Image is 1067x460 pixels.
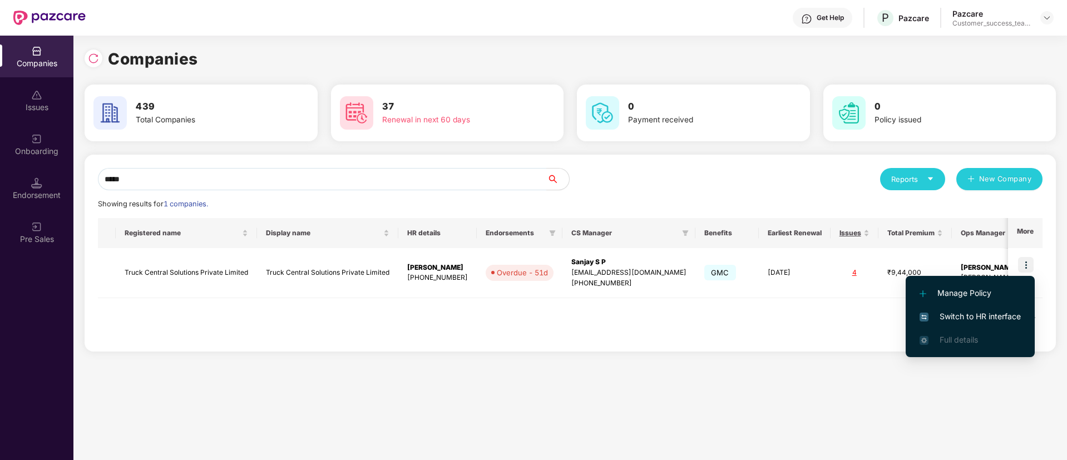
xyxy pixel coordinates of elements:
img: svg+xml;base64,PHN2ZyB4bWxucz0iaHR0cDovL3d3dy53My5vcmcvMjAwMC9zdmciIHdpZHRoPSIxMi4yMDEiIGhlaWdodD... [920,290,926,297]
img: svg+xml;base64,PHN2ZyB4bWxucz0iaHR0cDovL3d3dy53My5vcmcvMjAwMC9zdmciIHdpZHRoPSI2MCIgaGVpZ2h0PSI2MC... [586,96,619,130]
th: HR details [398,218,477,248]
img: New Pazcare Logo [13,11,86,25]
span: filter [680,226,691,240]
div: [PERSON_NAME] [407,263,468,273]
img: svg+xml;base64,PHN2ZyBpZD0iUmVsb2FkLTMyeDMyIiB4bWxucz0iaHR0cDovL3d3dy53My5vcmcvMjAwMC9zdmciIHdpZH... [88,53,99,64]
span: filter [549,230,556,236]
img: svg+xml;base64,PHN2ZyB4bWxucz0iaHR0cDovL3d3dy53My5vcmcvMjAwMC9zdmciIHdpZHRoPSI2MCIgaGVpZ2h0PSI2MC... [93,96,127,130]
h3: 439 [136,100,276,114]
th: Issues [831,218,878,248]
div: Pazcare [898,13,929,23]
div: Reports [891,174,934,185]
div: Sanjay S P [571,257,686,268]
span: Total Premium [887,229,935,238]
div: [PHONE_NUMBER] [407,273,468,283]
button: plusNew Company [956,168,1043,190]
div: ₹9,44,000 [887,268,943,278]
div: Renewal in next 60 days [382,114,522,126]
div: [PHONE_NUMBER] [571,278,686,289]
th: Registered name [116,218,257,248]
th: Display name [257,218,398,248]
img: svg+xml;base64,PHN2ZyB3aWR0aD0iMTQuNSIgaGVpZ2h0PSIxNC41IiB2aWV3Qm94PSIwIDAgMTYgMTYiIGZpbGw9Im5vbm... [31,177,42,189]
img: svg+xml;base64,PHN2ZyB4bWxucz0iaHR0cDovL3d3dy53My5vcmcvMjAwMC9zdmciIHdpZHRoPSI2MCIgaGVpZ2h0PSI2MC... [340,96,373,130]
div: Get Help [817,13,844,22]
h3: 37 [382,100,522,114]
h1: Companies [108,47,198,71]
span: Endorsements [486,229,545,238]
span: Switch to HR interface [920,310,1021,323]
span: Manage Policy [920,287,1021,299]
div: Payment received [628,114,768,126]
td: Truck Central Solutions Private Limited [257,248,398,298]
span: P [882,11,889,24]
img: svg+xml;base64,PHN2ZyB3aWR0aD0iMjAiIGhlaWdodD0iMjAiIHZpZXdCb3g9IjAgMCAyMCAyMCIgZmlsbD0ibm9uZSIgeG... [31,221,42,233]
th: Total Premium [878,218,952,248]
span: caret-down [927,175,934,182]
img: icon [1018,257,1034,273]
div: Pazcare [952,8,1030,19]
img: svg+xml;base64,PHN2ZyBpZD0iSGVscC0zMngzMiIgeG1sbnM9Imh0dHA6Ly93d3cudzMub3JnLzIwMDAvc3ZnIiB3aWR0aD... [801,13,812,24]
div: Customer_success_team_lead [952,19,1030,28]
img: svg+xml;base64,PHN2ZyB4bWxucz0iaHR0cDovL3d3dy53My5vcmcvMjAwMC9zdmciIHdpZHRoPSIxNi4zNjMiIGhlaWdodD... [920,336,928,345]
button: search [546,168,570,190]
img: svg+xml;base64,PHN2ZyB4bWxucz0iaHR0cDovL3d3dy53My5vcmcvMjAwMC9zdmciIHdpZHRoPSI2MCIgaGVpZ2h0PSI2MC... [832,96,866,130]
div: Total Companies [136,114,276,126]
h3: 0 [875,100,1015,114]
th: Benefits [695,218,759,248]
span: CS Manager [571,229,678,238]
span: New Company [979,174,1032,185]
th: Earliest Renewal [759,218,831,248]
td: [DATE] [759,248,831,298]
span: Issues [839,229,861,238]
h3: 0 [628,100,768,114]
span: filter [682,230,689,236]
img: svg+xml;base64,PHN2ZyBpZD0iSXNzdWVzX2Rpc2FibGVkIiB4bWxucz0iaHR0cDovL3d3dy53My5vcmcvMjAwMC9zdmciIH... [31,90,42,101]
img: svg+xml;base64,PHN2ZyB4bWxucz0iaHR0cDovL3d3dy53My5vcmcvMjAwMC9zdmciIHdpZHRoPSIxNiIgaGVpZ2h0PSIxNi... [920,313,928,321]
div: Policy issued [875,114,1015,126]
span: Showing results for [98,200,208,208]
span: Registered name [125,229,240,238]
span: search [546,175,569,184]
div: Overdue - 51d [497,267,548,278]
td: Truck Central Solutions Private Limited [116,248,257,298]
img: svg+xml;base64,PHN2ZyB3aWR0aD0iMjAiIGhlaWdodD0iMjAiIHZpZXdCb3g9IjAgMCAyMCAyMCIgZmlsbD0ibm9uZSIgeG... [31,133,42,145]
span: filter [547,226,558,240]
span: Full details [940,335,978,344]
img: svg+xml;base64,PHN2ZyBpZD0iQ29tcGFuaWVzIiB4bWxucz0iaHR0cDovL3d3dy53My5vcmcvMjAwMC9zdmciIHdpZHRoPS... [31,46,42,57]
span: Display name [266,229,381,238]
th: More [1008,218,1043,248]
span: plus [967,175,975,184]
div: [EMAIL_ADDRESS][DOMAIN_NAME] [571,268,686,278]
span: GMC [704,265,736,280]
span: 1 companies. [164,200,208,208]
img: svg+xml;base64,PHN2ZyBpZD0iRHJvcGRvd24tMzJ4MzIiIHhtbG5zPSJodHRwOi8vd3d3LnczLm9yZy8yMDAwL3N2ZyIgd2... [1043,13,1051,22]
div: 4 [839,268,870,278]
